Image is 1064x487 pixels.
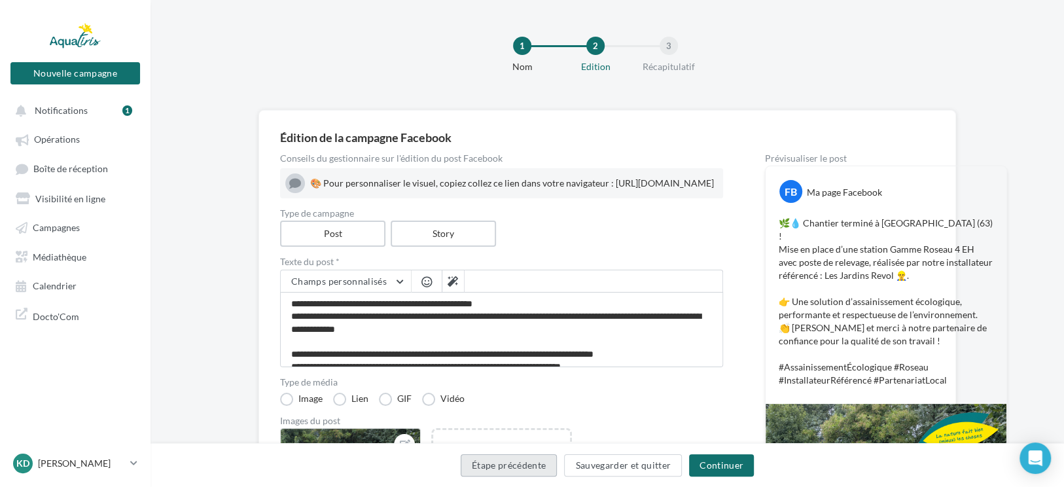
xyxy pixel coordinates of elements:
[8,127,143,151] a: Opérations
[281,270,411,293] button: Champs personnalisés
[280,154,723,163] div: Conseils du gestionnaire sur l'édition du post Facebook
[280,209,723,218] label: Type de campagne
[627,60,711,73] div: Récapitulatif
[122,105,132,116] div: 1
[34,134,80,145] span: Opérations
[33,280,77,291] span: Calendrier
[379,393,412,406] label: GIF
[8,156,143,181] a: Boîte de réception
[779,180,802,203] div: FB
[35,105,88,116] span: Notifications
[513,37,531,55] div: 1
[660,37,678,55] div: 3
[8,244,143,268] a: Médiathèque
[35,192,105,204] span: Visibilité en ligne
[333,393,368,406] label: Lien
[765,154,1007,163] div: Prévisualiser le post
[8,215,143,238] a: Campagnes
[280,221,385,247] label: Post
[779,217,993,387] p: 🌿💧 Chantier terminé à [GEOGRAPHIC_DATA] (63) ! Mise en place d’une station Gamme Roseau 4 EH avec...
[280,378,723,387] label: Type de média
[422,393,465,406] label: Vidéo
[8,98,137,122] button: Notifications 1
[807,186,882,199] div: Ma page Facebook
[586,37,605,55] div: 2
[554,60,637,73] div: Edition
[38,457,125,470] p: [PERSON_NAME]
[16,457,29,470] span: KD
[280,257,723,266] label: Texte du post *
[33,251,86,262] span: Médiathèque
[8,186,143,209] a: Visibilité en ligne
[33,308,79,323] span: Docto'Com
[291,276,387,287] span: Champs personnalisés
[391,221,496,247] label: Story
[280,132,934,143] div: Édition de la campagne Facebook
[10,62,140,84] button: Nouvelle campagne
[280,416,723,425] div: Images du post
[280,393,323,406] label: Image
[461,454,558,477] button: Étape précédente
[8,273,143,297] a: Calendrier
[10,451,140,476] a: KD [PERSON_NAME]
[480,60,564,73] div: Nom
[8,302,143,328] a: Docto'Com
[1020,442,1051,474] div: Open Intercom Messenger
[564,454,682,477] button: Sauvegarder et quitter
[310,177,718,190] div: 🎨 Pour personnaliser le visuel, copiez collez ce lien dans votre navigateur : [URL][DOMAIN_NAME]
[33,222,80,233] span: Campagnes
[33,163,108,174] span: Boîte de réception
[689,454,754,477] button: Continuer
